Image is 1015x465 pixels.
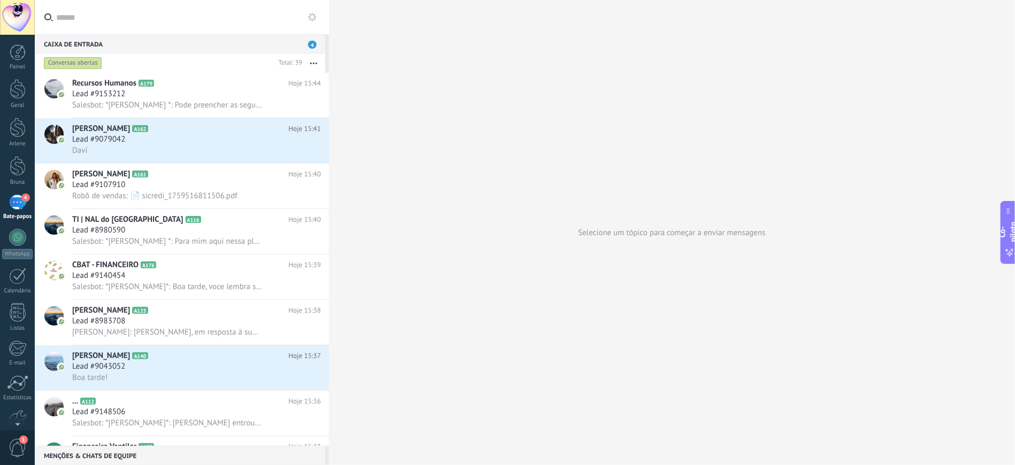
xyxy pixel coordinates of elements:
font: 4 [311,42,314,49]
a: avatariconTI | NAL do [GEOGRAPHIC_DATA]A116Hoje 15:40Lead #8980590Salesbot: *[PERSON_NAME] *: Par... [35,209,329,254]
img: icon [58,318,65,325]
font: Hoje 15:33 [289,442,321,451]
font: Lead #9140454 [72,270,125,281]
font: Painel [10,63,25,71]
font: [PERSON_NAME] [72,305,130,315]
font: Boa tarde! [72,373,107,383]
a: avatariconRecursos HumanosA179Hoje 15:44Lead #9153212Salesbot: *[PERSON_NAME] *: Pode preencher a... [35,73,329,118]
span: A162 [132,125,148,132]
img: icon [58,182,65,189]
font: Hoje 15:38 [289,306,321,315]
font: Hoje 15:40 [289,215,321,224]
a: avataricon...A112Hoje 15:36Lead #9148506Salesbot: *[PERSON_NAME]*: [PERSON_NAME] entrou em contat... [35,391,329,436]
span: A179 [139,80,154,87]
font: [PERSON_NAME] [72,351,130,361]
span: A176 [141,261,156,268]
span: A116 [186,216,201,223]
button: Mais [302,53,325,73]
font: Lead #8983708 [72,316,125,326]
font: 1 [22,436,25,443]
font: Caixa de entrada [44,41,103,49]
span: A140 [132,352,148,359]
span: A161 [132,170,148,177]
font: ... [72,396,78,406]
font: Salesbot: *[PERSON_NAME]*: [PERSON_NAME] entrou em contato aqui para alinhar instalação do facial... [72,418,459,428]
font: CBAT - FINANCEIRO [72,260,139,270]
font: Conversas abertas [48,59,98,67]
font: [PERSON_NAME]: [PERSON_NAME], em resposta à sua consulta, sim, é possível adquirir um único apare... [72,327,548,337]
img: icon [58,273,65,280]
font: Robô de vendas: 📄 sicredi_1759516811506.pdf [72,191,237,201]
a: avataricon[PERSON_NAME]A162Hoje 15:41Lead #9079042Davi [35,118,329,163]
font: Hoje 15:40 [289,169,321,179]
font: Lead #9107910 [72,180,125,190]
font: Bruna [10,179,25,186]
font: Davi [72,145,88,156]
font: [PERSON_NAME] [72,169,130,179]
span: A130 [139,443,154,450]
font: Hoje 15:41 [289,124,321,133]
span: A112 [80,398,96,405]
font: Lead #9153212 [72,89,125,99]
span: A125 [132,307,148,314]
font: 4 [24,194,27,201]
img: icon [58,227,65,235]
a: avataricon[PERSON_NAME]A140Hoje 15:37Lead #9043052Boa tarde! [35,345,329,390]
font: Lead #9043052 [72,361,125,371]
font: Selecione um tópico para começar a enviar mensagens [578,228,765,238]
font: Salesbot: *[PERSON_NAME] *: Para mim aqui nessa planilha só está aparecendo até o dia 30 mesmo [72,236,413,246]
font: Salesbot: *[PERSON_NAME] *: Pode preencher as seguintes informações por favor Endereço: CNPJ: Nom... [72,100,520,110]
img: icon [58,409,65,416]
img: icon [58,91,65,98]
font: Hoje 15:39 [289,260,321,269]
img: icon [58,136,65,144]
font: Estatísticas [3,394,32,401]
font: TI | NAL do [GEOGRAPHIC_DATA] [72,214,183,224]
font: Lead #9148506 [72,407,125,417]
font: Geral [11,102,24,109]
font: Financeiro Ventilar [72,441,136,452]
font: Lead #9079042 [72,134,125,144]
font: Bate-papos [3,213,32,220]
font: WhatsApp [5,250,30,258]
font: Total: 39 [279,59,302,67]
font: Lead #8980590 [72,225,125,235]
font: Arlene [9,140,26,148]
font: Hoje 15:36 [289,397,321,406]
img: icon [58,363,65,371]
font: Listas [10,324,25,332]
font: Hoje 15:37 [289,351,321,360]
font: Recursos Humanos [72,78,136,88]
a: avatariconCBAT - FINANCEIROA176Hoje 15:39Lead #9140454Salesbot: *[PERSON_NAME]*: Boa tarde, voce ... [35,254,329,299]
font: Salesbot: *[PERSON_NAME]*: Boa tarde, voce lembra se foi enviado esse contrato para voce porque n... [72,282,527,292]
font: E-mail [9,359,25,367]
font: Hoje 15:44 [289,79,321,88]
a: avataricon[PERSON_NAME]A125Hoje 15:38Lead #8983708[PERSON_NAME]: [PERSON_NAME], em resposta à sua... [35,300,329,345]
font: Calendário [4,287,30,294]
font: Menções & Chats de equipe [44,452,136,460]
font: [PERSON_NAME] [72,123,130,134]
a: avataricon[PERSON_NAME]A161Hoje 15:40Lead #9107910Robô de vendas: 📄 sicredi_1759516811506.pdf [35,164,329,208]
